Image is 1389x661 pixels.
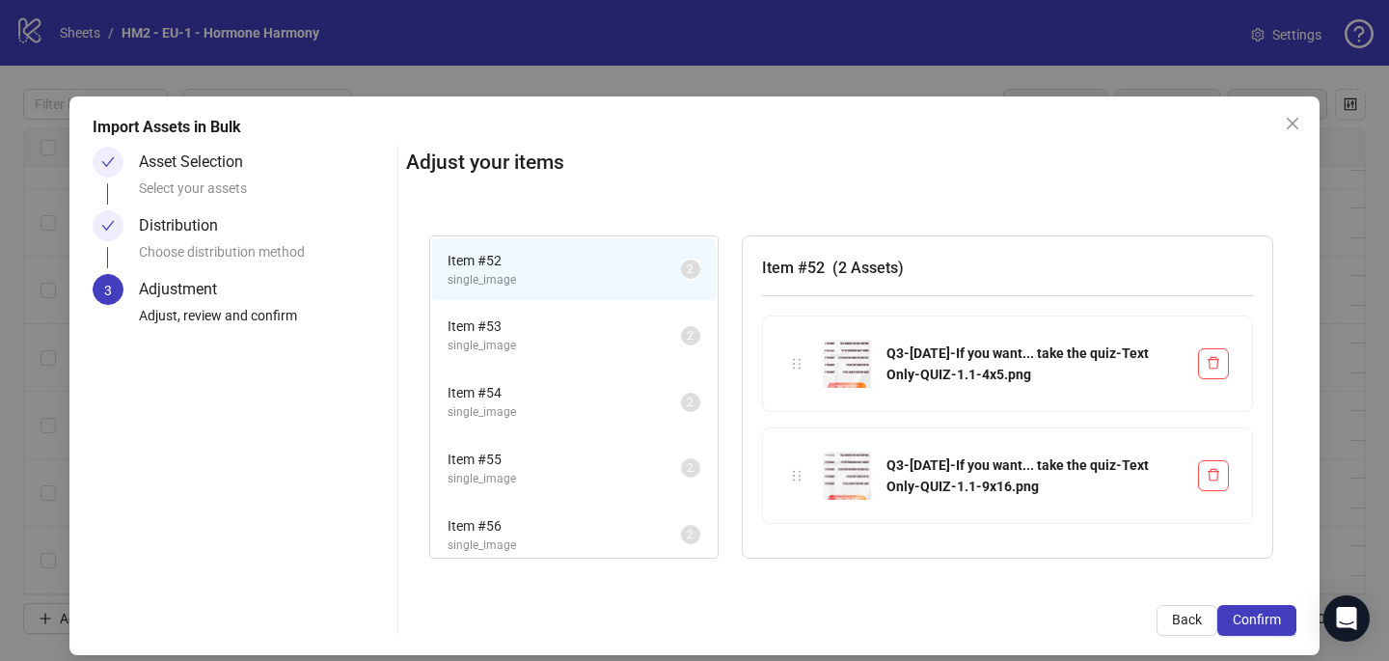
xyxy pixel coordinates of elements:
[786,353,807,374] div: holder
[1217,605,1296,636] button: Confirm
[886,454,1183,497] div: Q3-[DATE]-If you want... take the quiz-Text Only-QUIZ-1.1-9x16.png
[687,396,694,409] span: 2
[1198,348,1229,379] button: Delete
[139,274,232,305] div: Adjustment
[1198,460,1229,491] button: Delete
[687,329,694,343] span: 2
[1207,356,1220,370] span: delete
[104,283,112,298] span: 3
[448,382,681,403] span: Item # 54
[448,337,681,355] span: single_image
[139,178,390,210] div: Select your assets
[1323,595,1370,642] div: Open Intercom Messenger
[790,469,803,482] span: holder
[1207,468,1220,482] span: delete
[687,461,694,475] span: 2
[448,403,681,422] span: single_image
[101,219,115,233] span: check
[448,449,681,470] span: Item # 55
[886,343,1183,385] div: Q3-[DATE]-If you want... take the quiz-Text Only-QUIZ-1.1-4x5.png
[139,210,233,241] div: Distribution
[823,452,871,500] img: Q3-08-AUG-2025-If you want... take the quiz-Text Only-QUIZ-1.1-9x16.png
[139,147,259,178] div: Asset Selection
[681,260,700,279] sup: 2
[448,271,681,289] span: single_image
[681,326,700,345] sup: 2
[1277,108,1308,139] button: Close
[681,525,700,544] sup: 2
[762,256,1253,280] h3: Item # 52
[832,259,904,277] span: ( 2 Assets )
[448,515,681,537] span: Item # 56
[406,147,1296,179] h2: Adjust your items
[681,458,700,478] sup: 2
[786,465,807,486] div: holder
[1172,612,1202,627] span: Back
[1157,605,1217,636] button: Back
[101,155,115,169] span: check
[448,250,681,271] span: Item # 52
[1285,116,1300,131] span: close
[448,537,681,555] span: single_image
[790,357,803,371] span: holder
[448,470,681,488] span: single_image
[93,116,1296,139] div: Import Assets in Bulk
[681,393,700,412] sup: 2
[139,305,390,338] div: Adjust, review and confirm
[1233,612,1281,627] span: Confirm
[687,528,694,541] span: 2
[823,340,871,388] img: Q3-08-AUG-2025-If you want... take the quiz-Text Only-QUIZ-1.1-4x5.png
[139,241,390,274] div: Choose distribution method
[448,316,681,337] span: Item # 53
[687,262,694,276] span: 2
